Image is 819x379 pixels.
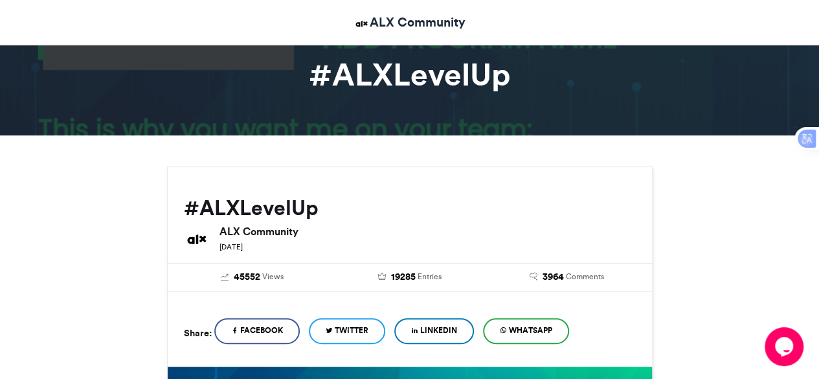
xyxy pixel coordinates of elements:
a: Twitter [309,318,385,344]
img: ALX Community [353,16,370,32]
a: WhatsApp [483,318,569,344]
span: WhatsApp [509,325,552,336]
span: Comments [566,271,604,282]
span: Views [262,271,284,282]
h1: #ALXLevelUp [50,59,769,90]
span: Facebook [240,325,283,336]
a: 19285 Entries [341,270,478,284]
h6: ALX Community [219,226,636,236]
h2: #ALXLevelUp [184,196,636,220]
span: Twitter [335,325,368,336]
h5: Share: [184,325,212,341]
span: Entries [417,271,441,282]
a: ALX Community [353,13,466,32]
a: LinkedIn [394,318,474,344]
small: [DATE] [219,242,243,251]
span: 3964 [543,270,564,284]
iframe: chat widget [765,327,806,366]
img: ALX Community [184,226,210,252]
a: 45552 Views [184,270,322,284]
span: LinkedIn [420,325,457,336]
a: 3964 Comments [498,270,636,284]
span: 19285 [390,270,415,284]
span: 45552 [234,270,260,284]
a: Facebook [214,318,300,344]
